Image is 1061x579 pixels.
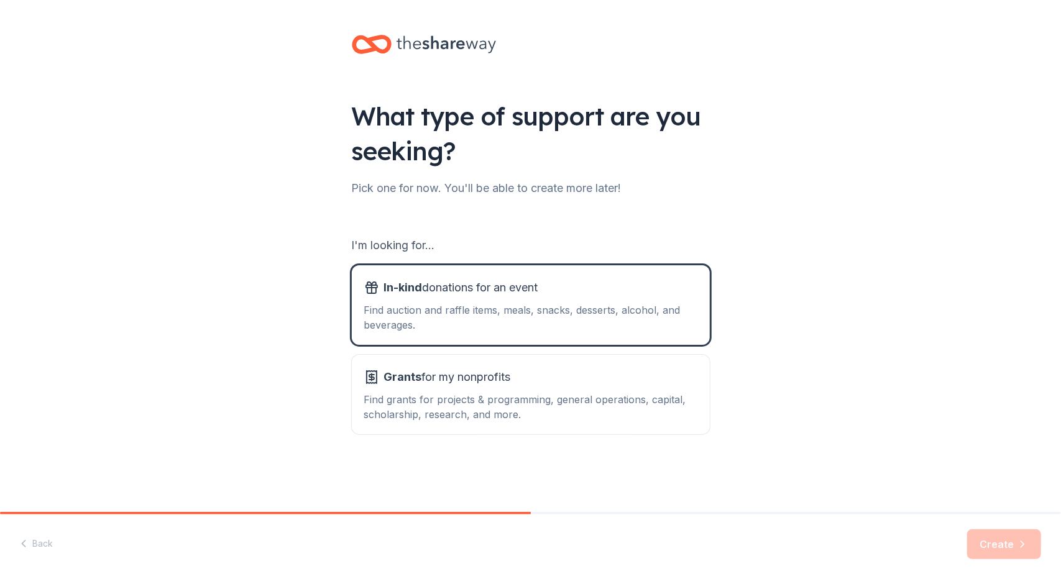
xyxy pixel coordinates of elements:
span: Grants [384,370,422,383]
div: What type of support are you seeking? [352,99,710,168]
div: Find grants for projects & programming, general operations, capital, scholarship, research, and m... [364,392,697,422]
button: In-kinddonations for an eventFind auction and raffle items, meals, snacks, desserts, alcohol, and... [352,265,710,345]
div: I'm looking for... [352,235,710,255]
span: In-kind [384,281,423,294]
button: Grantsfor my nonprofitsFind grants for projects & programming, general operations, capital, schol... [352,355,710,434]
div: Pick one for now. You'll be able to create more later! [352,178,710,198]
span: for my nonprofits [384,367,511,387]
div: Find auction and raffle items, meals, snacks, desserts, alcohol, and beverages. [364,303,697,332]
span: donations for an event [384,278,538,298]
